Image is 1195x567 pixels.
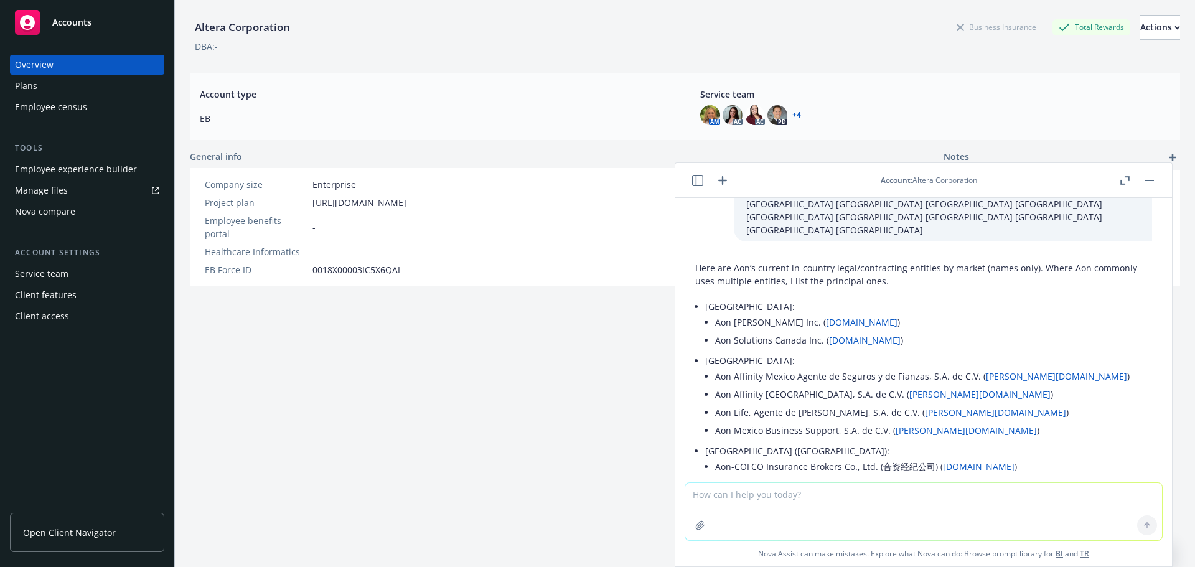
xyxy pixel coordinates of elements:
[15,285,77,305] div: Client features
[15,264,68,284] div: Service team
[200,112,670,125] span: EB
[205,263,307,276] div: EB Force ID
[10,246,164,259] div: Account settings
[190,19,295,35] div: Altera Corporation
[1165,150,1180,165] a: add
[829,334,901,346] a: [DOMAIN_NAME]
[705,480,1152,494] p: [GEOGRAPHIC_DATA]:
[10,97,164,117] a: Employee census
[715,385,1152,403] li: Aon Affinity [GEOGRAPHIC_DATA], S.A. de C.V. ( )
[715,331,1152,349] li: Aon Solutions Canada Inc. ( )
[10,159,164,179] a: Employee experience builder
[205,196,307,209] div: Project plan
[15,306,69,326] div: Client access
[1052,19,1130,35] div: Total Rewards
[986,370,1127,382] a: [PERSON_NAME][DOMAIN_NAME]
[205,214,307,240] div: Employee benefits portal
[680,541,1167,566] span: Nova Assist can make mistakes. Explore what Nova can do: Browse prompt library for and
[200,88,670,101] span: Account type
[205,178,307,191] div: Company size
[10,202,164,222] a: Nova compare
[792,111,801,119] a: +4
[881,175,977,185] div: : Altera Corporation
[705,300,1152,313] p: [GEOGRAPHIC_DATA]:
[10,264,164,284] a: Service team
[52,17,91,27] span: Accounts
[925,406,1066,418] a: [PERSON_NAME][DOMAIN_NAME]
[1140,16,1180,39] div: Actions
[15,97,87,117] div: Employee census
[312,245,316,258] span: -
[944,150,969,165] span: Notes
[1056,548,1063,559] a: BI
[23,526,116,539] span: Open Client Navigator
[15,159,137,179] div: Employee experience builder
[15,180,68,200] div: Manage files
[195,40,218,53] div: DBA: -
[767,105,787,125] img: photo
[15,76,37,96] div: Plans
[312,196,406,209] a: [URL][DOMAIN_NAME]
[312,221,316,234] span: -
[1080,548,1089,559] a: TR
[10,285,164,305] a: Client features
[695,261,1152,288] p: Here are Aon’s current in-country legal/contracting entities by market (names only). Where Aon co...
[715,367,1152,385] li: Aon Affinity Mexico Agente de Seguros y de Fianzas, S.A. de C.V. ( )
[312,263,402,276] span: 0018X00003IC5X6QAL
[909,388,1051,400] a: [PERSON_NAME][DOMAIN_NAME]
[715,457,1152,476] li: Aon-COFCO Insurance Brokers Co., Ltd. (合资经纪公司) ( )
[190,150,242,163] span: General info
[896,424,1037,436] a: [PERSON_NAME][DOMAIN_NAME]
[715,313,1152,331] li: Aon [PERSON_NAME] Inc. ( )
[10,76,164,96] a: Plans
[705,354,1152,367] p: [GEOGRAPHIC_DATA]:
[826,316,897,328] a: [DOMAIN_NAME]
[205,245,307,258] div: Healthcare Informatics
[312,178,356,191] span: Enterprise
[745,105,765,125] img: photo
[715,421,1152,439] li: Aon Mexico Business Support, S.A. de C.V. ( )
[15,202,75,222] div: Nova compare
[700,105,720,125] img: photo
[881,175,911,185] span: Account
[10,55,164,75] a: Overview
[950,19,1043,35] div: Business Insurance
[10,5,164,40] a: Accounts
[10,306,164,326] a: Client access
[15,55,54,75] div: Overview
[1140,15,1180,40] button: Actions
[10,180,164,200] a: Manage files
[705,444,1152,457] p: [GEOGRAPHIC_DATA] ([GEOGRAPHIC_DATA]):
[723,105,743,125] img: photo
[700,88,1170,101] span: Service team
[715,403,1152,421] li: Aon Life, Agente de [PERSON_NAME], S.A. de C.V. ( )
[10,142,164,154] div: Tools
[943,461,1015,472] a: [DOMAIN_NAME]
